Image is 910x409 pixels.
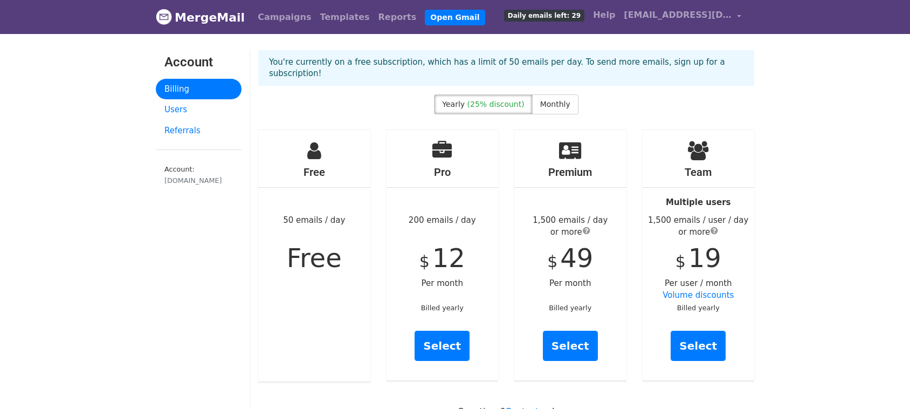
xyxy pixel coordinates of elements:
a: Open Gmail [425,10,485,25]
a: Help [589,4,619,26]
a: [EMAIL_ADDRESS][DOMAIN_NAME] [619,4,746,30]
span: [EMAIL_ADDRESS][DOMAIN_NAME] [624,9,732,22]
a: Billing [156,79,242,100]
div: 1,500 emails / day or more [514,214,626,238]
div: 200 emails / day Per month [387,130,499,380]
div: Per user / month [643,130,755,380]
span: Daily emails left: 29 [504,10,584,22]
a: Referrals [156,120,242,141]
h3: Account [164,54,233,70]
a: Select [671,331,726,361]
h4: Free [258,166,370,179]
a: Templates [315,6,374,28]
strong: Multiple users [666,197,730,207]
div: Per month [514,130,626,380]
a: Reports [374,6,421,28]
small: Account: [164,165,233,186]
span: $ [419,252,430,271]
small: Billed yearly [421,304,464,312]
h4: Team [643,166,755,179]
span: 12 [432,243,465,273]
small: Billed yearly [549,304,591,312]
p: You're currently on a free subscription, which has a limit of 50 emails per day. To send more ema... [269,57,743,79]
small: Billed yearly [677,304,720,312]
a: Daily emails left: 29 [500,4,589,26]
a: Users [156,99,242,120]
span: (25% discount) [467,100,525,108]
span: Free [287,243,342,273]
h4: Premium [514,166,626,179]
span: $ [675,252,686,271]
span: Yearly [442,100,465,108]
img: MergeMail logo [156,9,172,25]
span: 19 [688,243,721,273]
a: Select [543,331,598,361]
span: 49 [560,243,593,273]
a: Campaigns [253,6,315,28]
h4: Pro [387,166,499,179]
span: Monthly [540,100,570,108]
span: $ [547,252,557,271]
a: Volume discounts [663,290,734,300]
div: [DOMAIN_NAME] [164,175,233,186]
a: MergeMail [156,6,245,29]
a: Select [415,331,470,361]
div: 50 emails / day [258,130,370,381]
div: 1,500 emails / user / day or more [643,214,755,238]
